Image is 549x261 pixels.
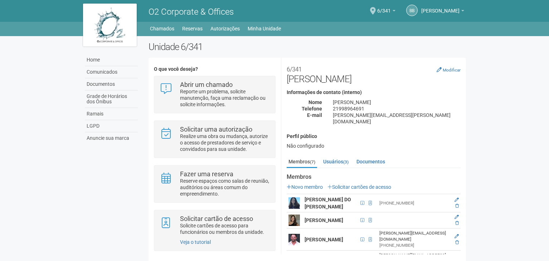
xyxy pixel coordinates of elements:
[287,156,317,168] a: Membros(7)
[327,105,466,112] div: 21998964691
[154,67,275,72] h4: O que você deseja?
[160,82,269,108] a: Abrir um chamado Reporte um problema, solicite manutenção, faça uma reclamação ou solicite inform...
[287,134,461,139] h4: Perfil público
[160,126,269,152] a: Solicitar uma autorização Realize uma obra ou mudança, autorize o acesso de prestadores de serviç...
[180,81,233,88] strong: Abrir um chamado
[180,178,270,197] p: Reserve espaços como salas de reunião, auditórios ou áreas comum do empreendimento.
[287,63,461,84] h2: [PERSON_NAME]
[85,108,138,120] a: Ramais
[182,24,203,34] a: Reservas
[421,9,464,15] a: [PERSON_NAME]
[437,67,461,73] a: Modificar
[327,112,466,125] div: [PERSON_NAME][EMAIL_ADDRESS][PERSON_NAME][DOMAIN_NAME]
[455,240,459,245] a: Excluir membro
[180,170,233,178] strong: Fazer uma reserva
[288,197,300,209] img: user.png
[180,239,211,245] a: Veja o tutorial
[379,200,450,206] div: [PHONE_NUMBER]
[287,143,461,149] div: Não configurado
[305,237,343,242] strong: [PERSON_NAME]
[85,66,138,78] a: Comunicados
[180,88,270,108] p: Reporte um problema, solicite manutenção, faça uma reclamação ou solicite informações.
[455,221,459,226] a: Excluir membro
[149,41,466,52] h2: Unidade 6/341
[149,7,234,17] span: O2 Corporate & Offices
[455,197,459,202] a: Editar membro
[455,234,459,239] a: Editar membro
[343,159,349,164] small: (3)
[305,197,351,210] strong: [PERSON_NAME] DO [PERSON_NAME]
[288,234,300,245] img: user.png
[379,242,450,248] div: [PHONE_NUMBER]
[85,54,138,66] a: Home
[210,24,240,34] a: Autorizações
[287,66,302,73] small: 6/341
[355,156,387,167] a: Documentos
[288,215,300,226] img: user.png
[377,1,391,14] span: 6/341
[287,174,461,180] strong: Membros
[302,106,322,112] strong: Telefone
[421,1,460,14] span: bruna bertoletti
[180,222,270,235] p: Solicite cartões de acesso para funcionários ou membros da unidade.
[85,132,138,144] a: Anuncie sua marca
[248,24,281,34] a: Minha Unidade
[310,159,315,164] small: (7)
[85,120,138,132] a: LGPD
[377,9,395,15] a: 6/341
[160,171,269,197] a: Fazer uma reserva Reserve espaços como salas de reunião, auditórios ou áreas comum do empreendime...
[180,215,253,222] strong: Solicitar cartão de acesso
[308,99,322,105] strong: Nome
[327,184,391,190] a: Solicitar cartões de acesso
[455,215,459,220] a: Editar membro
[321,156,350,167] a: Usuários(3)
[443,68,461,73] small: Modificar
[180,133,270,152] p: Realize uma obra ou mudança, autorize o acesso de prestadores de serviço e convidados para sua un...
[305,217,343,223] strong: [PERSON_NAME]
[379,230,450,242] div: [PERSON_NAME][EMAIL_ADDRESS][DOMAIN_NAME]
[83,4,137,46] img: logo.jpg
[287,90,461,95] h4: Informações de contato (interno)
[180,125,252,133] strong: Solicitar uma autorização
[287,184,323,190] a: Novo membro
[406,5,418,16] a: bb
[85,78,138,90] a: Documentos
[307,112,322,118] strong: E-mail
[327,99,466,105] div: [PERSON_NAME]
[160,216,269,235] a: Solicitar cartão de acesso Solicite cartões de acesso para funcionários ou membros da unidade.
[85,90,138,108] a: Grade de Horários dos Ônibus
[150,24,174,34] a: Chamados
[455,203,459,208] a: Excluir membro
